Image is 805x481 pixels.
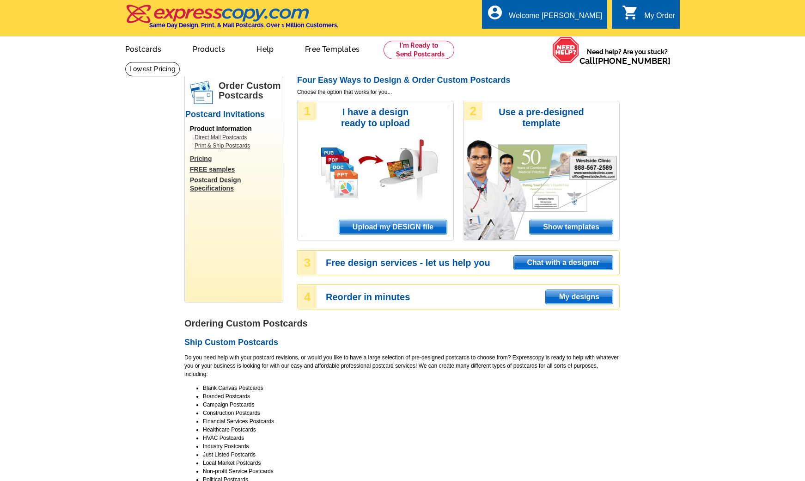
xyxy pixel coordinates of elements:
li: Industry Postcards [203,442,620,450]
span: Call [579,56,671,66]
span: My designs [546,290,613,304]
li: HVAC Postcards [203,434,620,442]
a: Free Templates [290,37,374,59]
li: Construction Postcards [203,409,620,417]
a: Print & Ship Postcards [195,142,278,150]
h3: Free design services - let us help you [326,259,619,267]
li: Financial Services Postcards [203,417,620,425]
a: Show templates [529,220,613,234]
span: Product Information [190,125,252,132]
a: FREE samples [190,165,282,173]
span: Chat with a designer [514,256,613,270]
li: Non-profit Service Postcards [203,467,620,475]
a: shopping_cart My Order [622,10,675,22]
i: account_circle [487,4,503,21]
h2: Four Easy Ways to Design & Order Custom Postcards [297,75,620,86]
h1: Order Custom Postcards [219,81,282,100]
a: My designs [545,290,613,304]
p: Do you need help with your postcard revisions, or would you like to have a large selection of pre... [184,353,620,378]
li: Campaign Postcards [203,401,620,409]
span: Show templates [530,220,613,234]
div: 1 [298,102,317,120]
div: 4 [298,285,317,308]
h4: Same Day Design, Print, & Mail Postcards. Over 1 Million Customers. [149,22,338,29]
i: shopping_cart [622,4,639,21]
li: Branded Postcards [203,392,620,401]
li: Just Listed Postcards [203,450,620,459]
h2: Ship Custom Postcards [184,338,620,348]
div: My Order [644,12,675,25]
a: Postcard Design Specifications [190,176,282,192]
h2: Postcard Invitations [185,110,282,120]
div: 2 [464,102,482,120]
a: Direct Mail Postcards [195,133,278,142]
li: Blank Canvas Postcards [203,384,620,392]
a: Products [178,37,240,59]
div: 3 [298,251,317,274]
a: Pricing [190,154,282,163]
h3: Reorder in minutes [326,293,619,301]
strong: Ordering Custom Postcards [184,318,308,328]
img: help [552,37,579,63]
a: Chat with a designer [513,255,613,270]
a: Postcards [110,37,176,59]
span: Need help? Are you stuck? [579,47,675,66]
img: postcards.png [190,81,213,104]
a: [PHONE_NUMBER] [595,56,671,66]
a: Same Day Design, Print, & Mail Postcards. Over 1 Million Customers. [125,11,338,29]
h3: I have a design ready to upload [328,106,423,129]
div: Welcome [PERSON_NAME] [509,12,602,25]
h3: Use a pre-designed template [494,106,589,129]
li: Local Market Postcards [203,459,620,467]
span: Choose the option that works for you... [297,88,620,96]
a: Help [242,37,288,59]
li: Healthcare Postcards [203,425,620,434]
a: Upload my DESIGN file [339,220,447,234]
